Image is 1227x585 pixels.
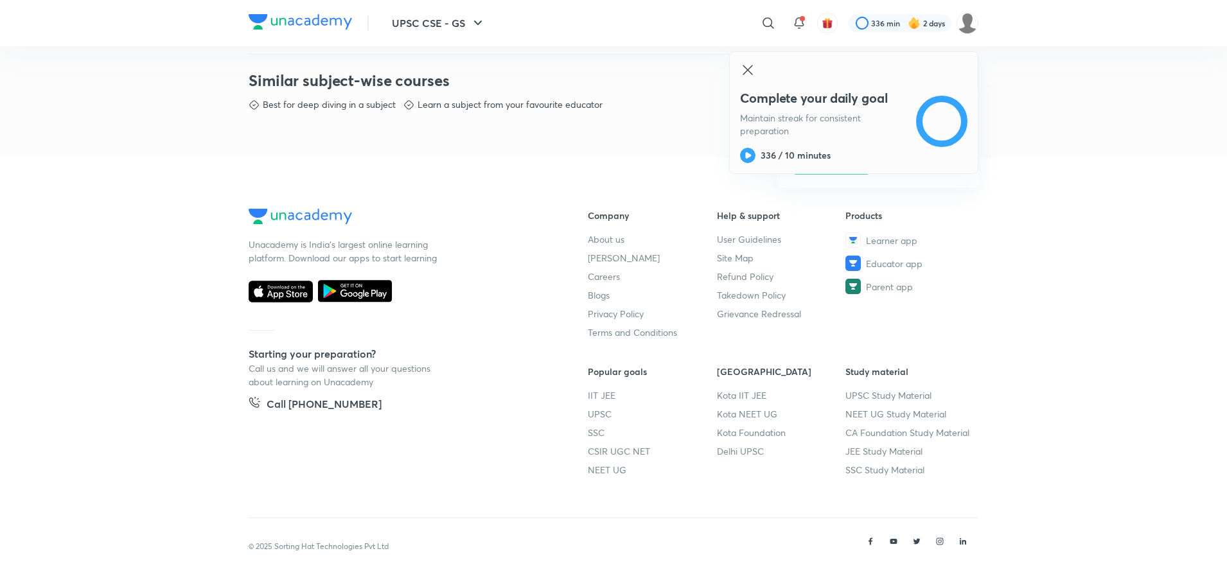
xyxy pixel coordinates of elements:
span: Learner app [866,234,917,247]
h6: Study material [845,365,975,378]
a: UPSC Study Material [845,389,975,402]
a: User Guidelines [717,232,846,246]
img: streak [908,17,921,30]
p: © 2025 Sorting Hat Technologies Pvt Ltd [249,541,389,552]
span: Educator app [866,257,922,270]
h4: Complete your daily goal [740,90,907,107]
h3: Similar subject-wise courses [249,70,978,91]
span: Parent app [866,280,913,293]
a: Delhi UPSC [717,444,846,458]
h5: Call [PHONE_NUMBER] [267,396,382,414]
a: CSIR UGC NET [588,444,717,458]
p: Unacademy is India’s largest online learning platform. Download our apps to start learning [249,238,441,265]
a: Terms and Conditions [588,326,717,339]
h6: Help & support [717,209,846,222]
h6: 336 / 10 minutes [761,149,831,162]
h6: Popular goals [588,365,717,378]
a: Privacy Policy [588,307,717,320]
a: Kota NEET UG [717,407,846,421]
a: About us [588,232,717,246]
a: UPSC [588,407,717,421]
p: Call us and we will answer all your questions about learning on Unacademy [249,362,441,389]
h6: Products [845,209,975,222]
h5: Starting your preparation? [249,346,547,362]
a: SSC Study Material [845,463,975,476]
a: IIT JEE [588,389,717,402]
img: avatar [822,17,833,29]
a: Company Logo [249,209,547,227]
a: Blogs [588,288,717,302]
button: avatar [817,13,838,33]
img: Company Logo [249,14,352,30]
a: Grievance Redressal [717,307,846,320]
a: SSC [588,426,717,439]
a: Educator app [845,256,975,271]
a: Kota IIT JEE [717,389,846,402]
button: UPSC CSE - GS [384,10,493,36]
a: Learner app [845,232,975,248]
img: Parent app [845,279,861,294]
p: Best for deep diving in a subject [263,98,396,111]
img: Company Logo [249,209,352,224]
a: Careers [588,270,717,283]
img: Learner app [845,232,861,248]
a: CA Foundation Study Material [845,426,975,439]
span: Careers [588,270,620,283]
a: [PERSON_NAME] [588,251,717,265]
a: NEET UG [588,463,717,476]
a: Company Logo [249,14,352,33]
a: Kota Foundation [717,426,846,439]
a: Refund Policy [717,270,846,283]
a: JEE Study Material [845,444,975,458]
p: Learn a subject from your favourite educator [418,98,603,111]
a: Takedown Policy [717,288,846,302]
img: Mayank [957,12,978,34]
a: Call [PHONE_NUMBER] [249,396,382,414]
img: Educator app [845,256,861,271]
a: Site Map [717,251,846,265]
p: Maintain streak for consistent preparation [740,112,907,137]
h6: Company [588,209,717,222]
a: NEET UG Study Material [845,407,975,421]
h6: [GEOGRAPHIC_DATA] [717,365,846,378]
a: Parent app [845,279,975,294]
